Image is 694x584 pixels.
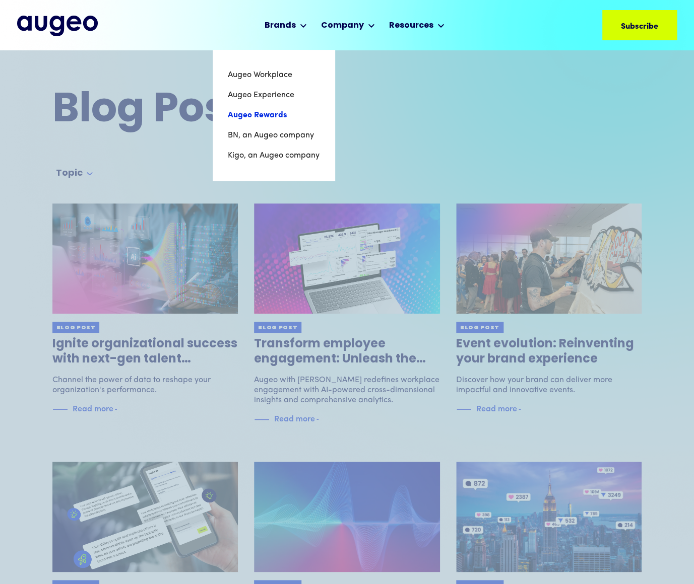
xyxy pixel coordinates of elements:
[213,50,335,181] nav: Brands
[602,10,677,40] a: Subscribe
[265,20,296,32] div: Brands
[228,65,320,85] a: Augeo Workplace
[228,105,320,125] a: Augeo Rewards
[228,145,320,166] a: Kigo, an Augeo company
[389,20,433,32] div: Resources
[17,16,98,36] a: home
[321,20,364,32] div: Company
[17,16,98,36] img: Augeo's full logo in midnight blue.
[228,85,320,105] a: Augeo Experience
[228,125,320,145] a: BN, an Augeo company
